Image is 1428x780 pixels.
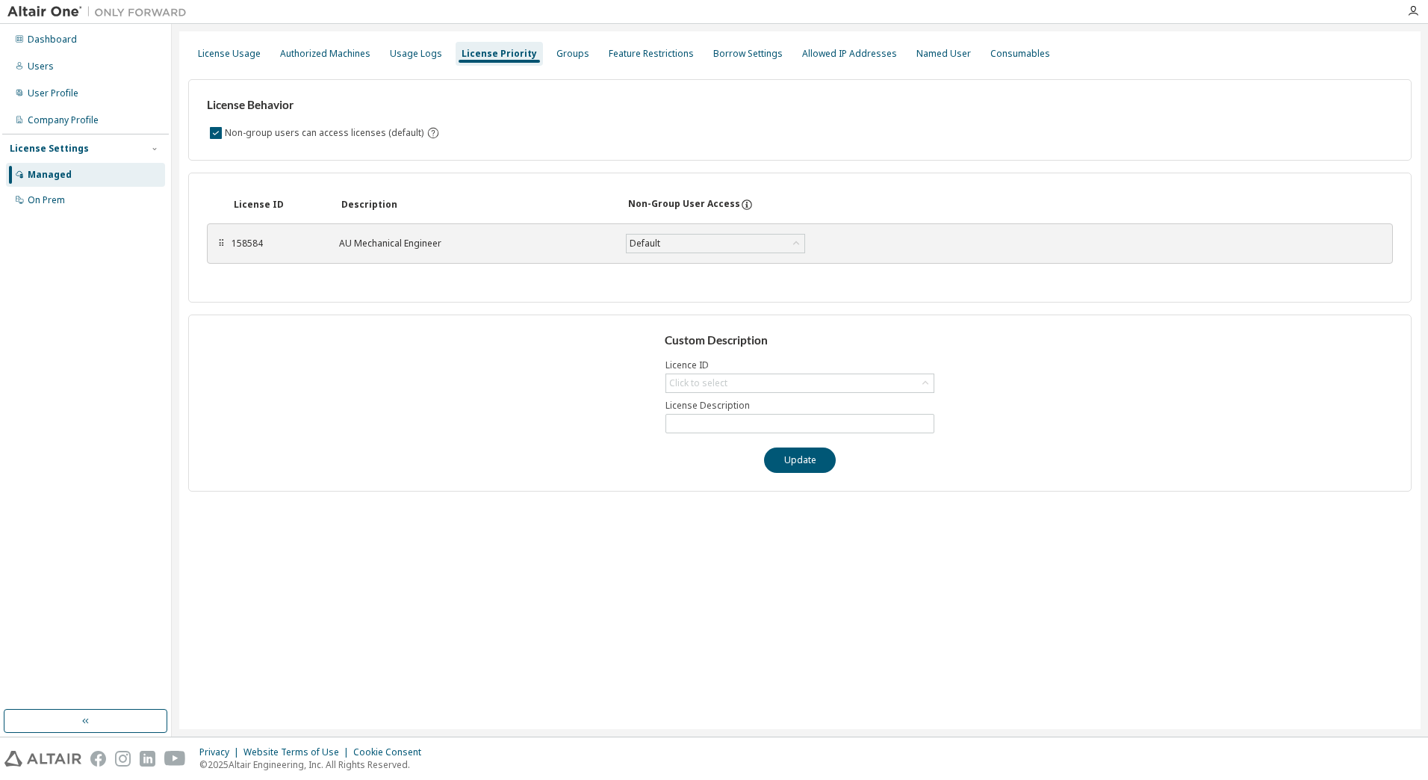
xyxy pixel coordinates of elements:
div: Dashboard [28,34,77,46]
div: Consumables [990,48,1050,60]
div: Description [341,199,610,211]
div: Click to select [669,377,727,389]
img: youtube.svg [164,751,186,767]
img: facebook.svg [90,751,106,767]
div: Website Terms of Use [243,746,353,758]
div: Authorized Machines [280,48,370,60]
div: Borrow Settings [713,48,783,60]
div: Allowed IP Addresses [802,48,897,60]
div: License Usage [198,48,261,60]
div: Named User [916,48,971,60]
div: Groups [556,48,589,60]
div: Privacy [199,746,243,758]
div: License ID [234,199,323,211]
div: Usage Logs [390,48,442,60]
img: Altair One [7,4,194,19]
div: 158584 [232,238,321,250]
div: License Priority [462,48,537,60]
div: License Settings [10,143,89,155]
div: On Prem [28,194,65,206]
div: Company Profile [28,114,99,126]
div: Managed [28,169,72,181]
label: License Description [665,400,934,412]
h3: Custom Description [665,333,936,348]
div: Feature Restrictions [609,48,694,60]
h3: License Behavior [207,98,438,113]
img: linkedin.svg [140,751,155,767]
label: Non-group users can access licenses (default) [225,124,426,142]
p: © 2025 Altair Engineering, Inc. All Rights Reserved. [199,758,430,771]
img: altair_logo.svg [4,751,81,767]
button: Update [764,448,836,473]
div: Non-Group User Access [628,198,740,211]
label: Licence ID [665,359,934,371]
div: Cookie Consent [353,746,430,758]
div: Default [627,235,662,252]
div: ⠿ [217,238,226,250]
div: AU Mechanical Engineer [339,238,608,250]
div: User Profile [28,87,78,99]
div: Default [627,235,804,253]
div: Click to select [666,374,934,392]
div: Users [28,61,54,72]
img: instagram.svg [115,751,131,767]
svg: By default any user not assigned to any group can access any license. Turn this setting off to di... [426,126,440,140]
